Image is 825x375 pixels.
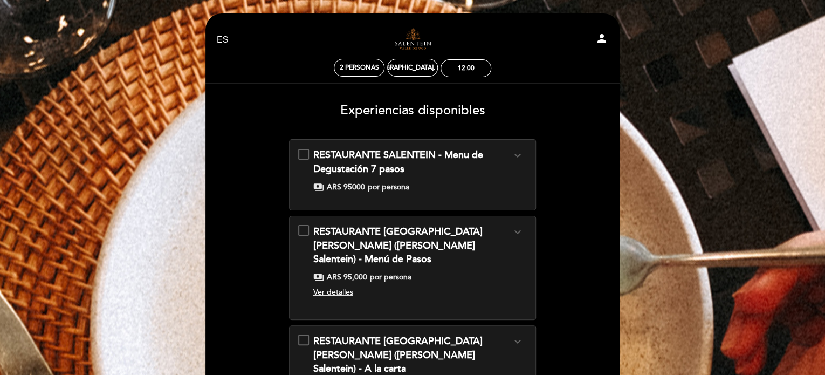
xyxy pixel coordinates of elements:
span: payments [313,182,324,193]
button: expand_more [507,225,527,239]
span: ARS 95,000 [327,272,367,283]
span: ARS 95000 [327,182,365,193]
span: RESTAURANTE SALENTEIN - Menu de Degustación 7 pasos [313,149,483,175]
span: Experiencias disponibles [340,103,485,118]
button: expand_more [507,335,527,349]
md-checkbox: RESTAURANTE SAN PABLO (Posada Salentein) - Menú de Pasos expand_more Posada Salentein emplazada e... [298,225,527,302]
md-checkbox: RESTAURANTE SALENTEIN - Menu de Degustación 7 pasos expand_more No incluye vinos. Puede seleccion... [298,148,527,192]
span: por persona [368,182,409,193]
div: 12:00 [458,64,475,72]
span: Ver detalles [313,288,353,297]
i: expand_more [511,149,524,162]
button: expand_more [507,148,527,162]
span: payments [313,272,324,283]
span: 2 personas [340,64,379,72]
a: Restaurante Salentein [345,25,480,55]
button: person [595,32,608,49]
i: expand_more [511,226,524,238]
div: [DEMOGRAPHIC_DATA]. 23, oct. [363,64,462,72]
i: expand_more [511,335,524,348]
i: person [595,32,608,45]
span: RESTAURANTE [GEOGRAPHIC_DATA][PERSON_NAME] ([PERSON_NAME] Salentein) - A la carta [313,335,483,374]
span: RESTAURANTE [GEOGRAPHIC_DATA][PERSON_NAME] ([PERSON_NAME] Salentein) - Menú de Pasos [313,226,483,265]
span: por persona [370,272,411,283]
